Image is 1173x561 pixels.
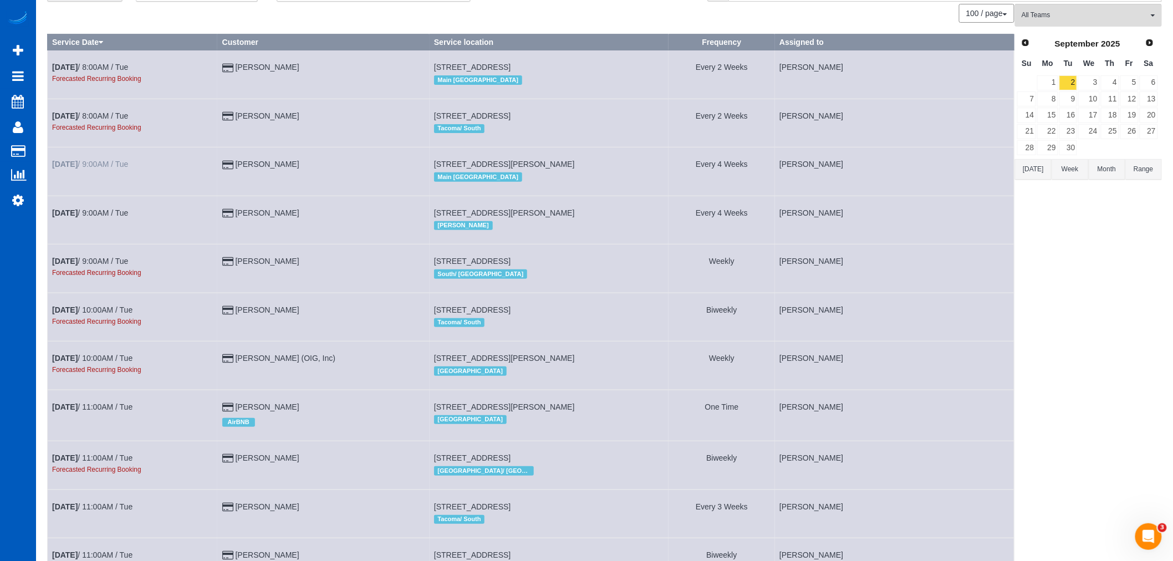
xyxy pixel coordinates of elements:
a: 20 [1140,108,1158,123]
span: Main [GEOGRAPHIC_DATA] [434,172,522,181]
span: [STREET_ADDRESS] [434,257,511,266]
span: Friday [1125,59,1133,68]
button: [DATE] [1015,159,1052,180]
td: Customer [217,441,429,489]
nav: Pagination navigation [960,4,1014,23]
span: Monday [1042,59,1053,68]
div: Location [434,463,664,478]
td: Schedule date [48,441,218,489]
a: 25 [1101,124,1119,139]
a: 11 [1101,91,1119,106]
a: [DATE]/ 11:00AM / Tue [52,550,132,559]
a: 15 [1037,108,1058,123]
button: Range [1125,159,1162,180]
i: Credit Card Payment [222,503,233,511]
td: Assigned to [775,489,1014,538]
span: Tacoma/ South [434,124,484,133]
a: 4 [1101,75,1119,90]
a: 30 [1059,140,1078,155]
small: Forecasted Recurring Booking [52,269,141,277]
td: Assigned to [775,147,1014,196]
i: Credit Card Payment [222,113,233,120]
div: Location [434,364,664,378]
td: Customer [217,99,429,147]
a: Automaid Logo [7,11,29,27]
a: 28 [1017,140,1036,155]
i: Credit Card Payment [222,404,233,411]
span: 3 [1158,523,1167,532]
a: [PERSON_NAME] [236,111,299,120]
b: [DATE] [52,305,78,314]
a: 10 [1078,91,1099,106]
span: [STREET_ADDRESS] [434,550,511,559]
td: Frequency [669,99,775,147]
td: Schedule date [48,390,218,441]
div: Location [434,412,664,427]
td: Assigned to [775,441,1014,489]
span: Sunday [1022,59,1032,68]
a: 5 [1120,75,1139,90]
td: Schedule date [48,489,218,538]
td: Assigned to [775,99,1014,147]
b: [DATE] [52,160,78,169]
div: Location [434,315,664,330]
div: Location [434,73,664,87]
span: Prev [1021,38,1030,47]
td: Service location [430,341,669,390]
td: Frequency [669,293,775,341]
span: [GEOGRAPHIC_DATA] [434,415,507,424]
td: Service location [430,147,669,196]
td: Frequency [669,390,775,441]
b: [DATE] [52,402,78,411]
td: Service location [430,50,669,99]
span: Next [1145,38,1154,47]
a: [PERSON_NAME] [236,305,299,314]
a: [DATE]/ 10:00AM / Tue [52,354,132,363]
b: [DATE] [52,453,78,462]
td: Assigned to [775,244,1014,293]
b: [DATE] [52,257,78,266]
small: Forecasted Recurring Booking [52,366,141,374]
td: Customer [217,244,429,293]
th: Frequency [669,34,775,50]
a: [DATE]/ 8:00AM / Tue [52,111,128,120]
td: Assigned to [775,196,1014,244]
a: 13 [1140,91,1158,106]
a: Next [1142,35,1157,51]
a: 27 [1140,124,1158,139]
th: Service location [430,34,669,50]
b: [DATE] [52,111,78,120]
span: Main [GEOGRAPHIC_DATA] [434,75,522,84]
td: Customer [217,147,429,196]
td: Schedule date [48,50,218,99]
span: [STREET_ADDRESS][PERSON_NAME] [434,402,575,411]
i: Credit Card Payment [222,552,233,559]
td: Frequency [669,244,775,293]
td: Assigned to [775,50,1014,99]
small: Forecasted Recurring Booking [52,124,141,131]
td: Service location [430,441,669,489]
span: [STREET_ADDRESS] [434,453,511,462]
span: [STREET_ADDRESS][PERSON_NAME] [434,208,575,217]
span: Tacoma/ South [434,515,484,524]
td: Schedule date [48,147,218,196]
span: [STREET_ADDRESS][PERSON_NAME] [434,354,575,363]
a: 6 [1140,75,1158,90]
span: AirBNB [222,418,255,427]
small: Forecasted Recurring Booking [52,466,141,473]
a: [DATE]/ 8:00AM / Tue [52,63,128,72]
a: 24 [1078,124,1099,139]
td: Customer [217,390,429,441]
td: Schedule date [48,244,218,293]
button: All Teams [1015,4,1162,27]
a: 1 [1037,75,1058,90]
a: [DATE]/ 11:00AM / Tue [52,402,132,411]
span: [PERSON_NAME] [434,221,492,230]
a: [PERSON_NAME] [236,502,299,511]
small: Forecasted Recurring Booking [52,75,141,83]
a: 7 [1017,91,1036,106]
a: 29 [1037,140,1058,155]
td: Frequency [669,341,775,390]
a: [DATE]/ 9:00AM / Tue [52,257,128,266]
a: 22 [1037,124,1058,139]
